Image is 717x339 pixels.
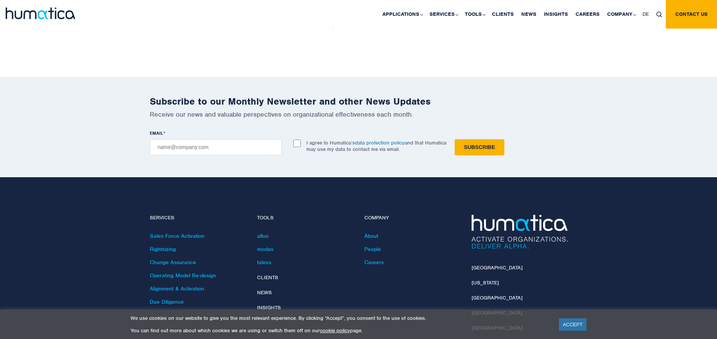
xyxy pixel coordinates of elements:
a: Careers [364,259,384,266]
a: Due Diligence [150,298,184,305]
a: [US_STATE] [472,280,499,286]
a: Change Assurance [150,259,196,266]
span: EMAIL [150,130,163,136]
p: We use cookies on our website to give you the most relevant experience. By clicking “Accept”, you... [131,315,550,321]
h2: Subscribe to our Monthly Newsletter and other News Updates [150,96,568,107]
a: Clients [257,274,278,281]
a: taleva [257,259,271,266]
a: altus [257,233,268,239]
a: [GEOGRAPHIC_DATA] [472,265,522,271]
a: Sales Force Activation [150,233,204,239]
a: Insights [257,304,281,311]
h4: Company [364,215,460,221]
a: News [257,289,272,296]
a: data protection policy [355,140,405,146]
a: Alignment & Activation [150,285,204,292]
h4: Tools [257,215,353,221]
a: [GEOGRAPHIC_DATA] [472,295,522,301]
a: ACCEPT [559,318,586,331]
a: People [364,246,381,252]
input: I agree to Humatica’sdata protection policyand that Humatica may use my data to contact me via em... [293,140,301,147]
a: Operating Model Re-design [150,272,216,279]
p: Receive our news and valuable perspectives on organizational effectiveness each month. [150,110,568,119]
a: modas [257,246,273,252]
span: DE [642,11,649,17]
img: Humatica [472,215,568,249]
input: Subscribe [455,139,504,155]
input: name@company.com [150,139,282,155]
p: You can find out more about which cookies we are using or switch them off on our page. [131,327,550,334]
img: logo [6,8,75,19]
a: Rightsizing [150,246,176,252]
img: search_icon [656,12,662,17]
p: I agree to Humatica’s and that Humatica may use my data to contact me via email. [306,140,446,152]
a: cookie policy [320,327,350,334]
a: About [364,233,378,239]
h4: Services [150,215,246,221]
